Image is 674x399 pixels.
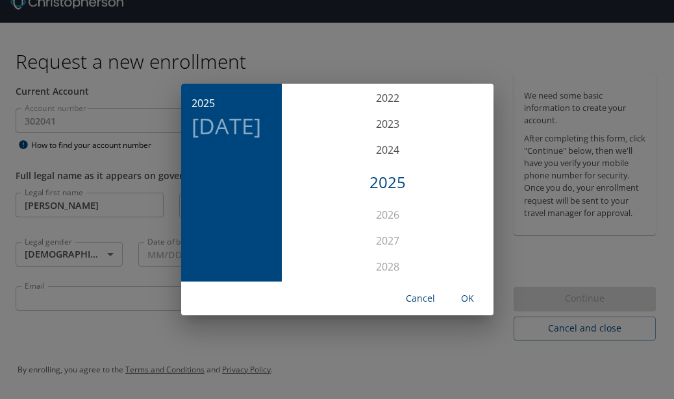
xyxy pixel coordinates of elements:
button: 2025 [192,94,215,112]
div: 2023 [287,111,488,137]
button: OK [447,287,488,311]
button: Cancel [400,287,442,311]
span: OK [452,291,483,307]
div: 2025 [287,169,488,195]
div: 2022 [287,85,488,111]
button: [DATE] [192,112,261,139]
div: 2024 [287,137,488,163]
span: Cancel [405,291,436,307]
